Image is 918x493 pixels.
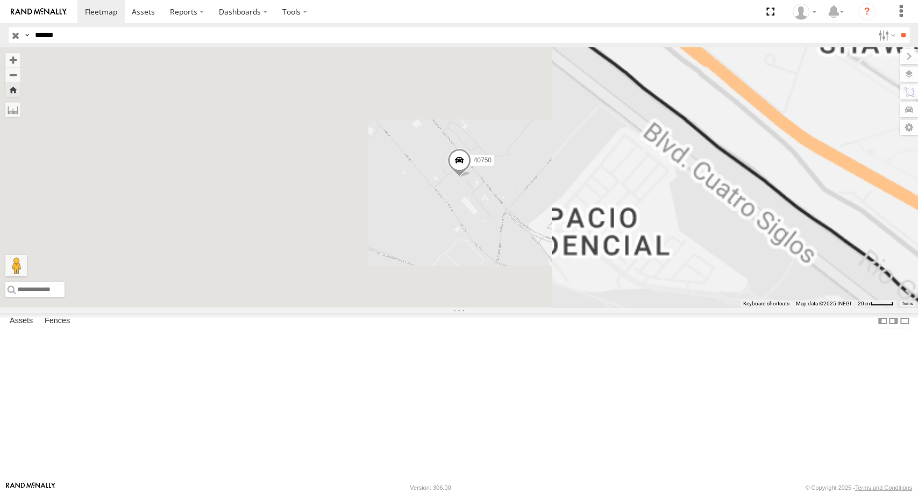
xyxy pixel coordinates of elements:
button: Zoom Home [5,82,20,97]
i: ? [858,3,876,20]
div: Version: 306.00 [410,484,451,491]
button: Keyboard shortcuts [743,300,789,308]
a: Visit our Website [6,482,55,493]
label: Search Query [23,27,31,43]
label: Dock Summary Table to the Right [888,313,899,328]
div: Juan Oropeza [789,4,820,20]
button: Zoom in [5,53,20,67]
label: Search Filter Options [874,27,897,43]
div: © Copyright 2025 - [805,484,912,491]
label: Map Settings [900,120,918,135]
button: Zoom out [5,67,20,82]
label: Measure [5,102,20,117]
button: Map Scale: 20 m per 39 pixels [855,300,896,308]
span: Map data ©2025 INEGI [796,301,851,306]
label: Hide Summary Table [899,313,910,328]
label: Fences [39,313,75,328]
label: Dock Summary Table to the Left [877,313,888,328]
label: Assets [4,313,38,328]
img: rand-logo.svg [11,8,67,16]
button: Drag Pegman onto the map to open Street View [5,255,27,276]
a: Terms and Conditions [855,484,912,491]
span: 20 m [858,301,870,306]
span: 40750 [473,156,491,164]
a: Terms (opens in new tab) [902,302,913,306]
